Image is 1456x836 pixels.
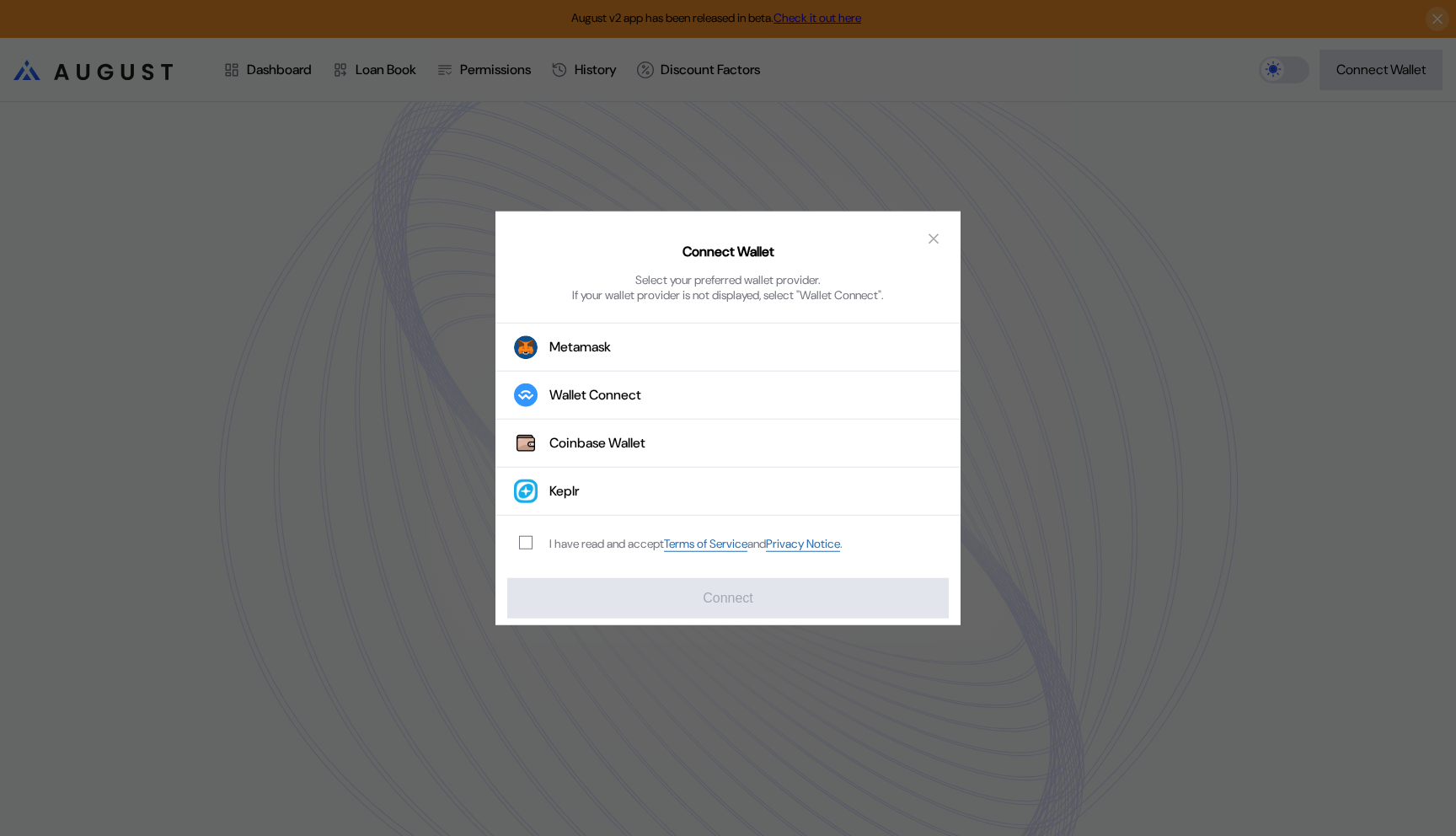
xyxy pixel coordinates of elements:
button: Connect [507,577,949,618]
button: Coinbase WalletCoinbase Wallet [495,420,961,468]
a: Terms of Service [664,536,747,552]
h2: Connect Wallet [682,243,774,260]
button: Wallet Connect [495,372,961,420]
div: Coinbase Wallet [549,434,645,452]
div: Keplr [549,482,579,500]
img: Coinbase Wallet [514,431,538,455]
div: Wallet Connect [549,386,641,404]
button: close modal [920,225,947,252]
div: Metamask [549,338,611,356]
button: Metamask [495,323,961,372]
button: KeplrKeplr [495,468,961,516]
div: Select your preferred wallet provider. [635,271,821,287]
a: Privacy Notice [766,536,840,552]
div: I have read and accept . [549,536,843,552]
span: and [747,536,766,551]
div: If your wallet provider is not displayed, select "Wallet Connect". [572,287,884,302]
img: Keplr [514,480,538,503]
